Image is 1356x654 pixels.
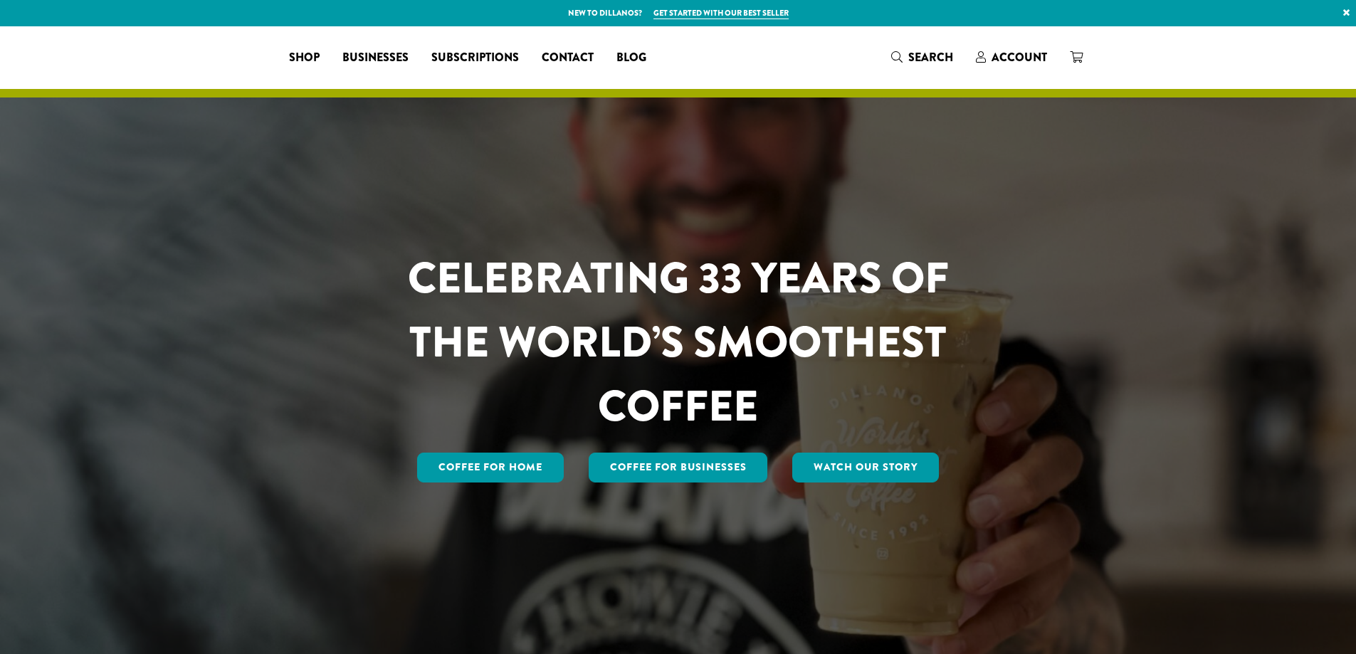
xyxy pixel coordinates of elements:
span: Contact [542,49,594,67]
h1: CELEBRATING 33 YEARS OF THE WORLD’S SMOOTHEST COFFEE [366,246,991,438]
span: Businesses [342,49,409,67]
a: Search [880,46,965,69]
span: Account [992,49,1047,65]
span: Blog [616,49,646,67]
a: Get started with our best seller [653,7,789,19]
span: Shop [289,49,320,67]
a: Shop [278,46,331,69]
a: Coffee For Businesses [589,453,768,482]
span: Search [908,49,953,65]
a: Coffee for Home [417,453,564,482]
span: Subscriptions [431,49,519,67]
a: Watch Our Story [792,453,939,482]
